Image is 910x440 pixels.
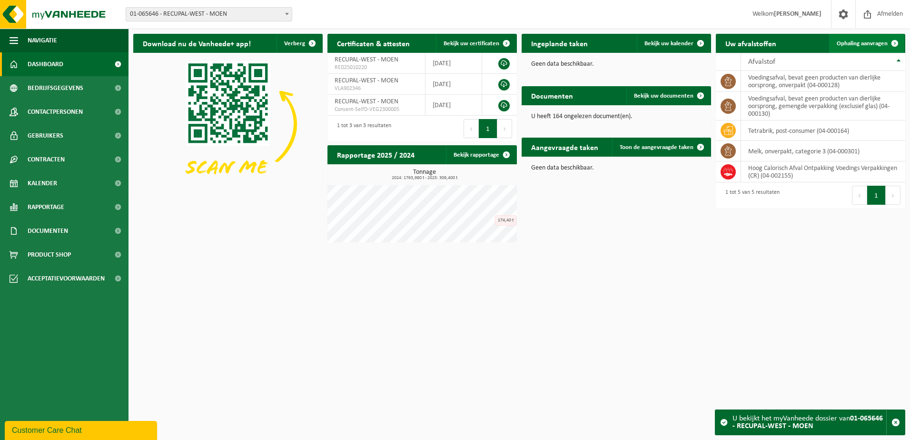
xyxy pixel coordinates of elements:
[28,29,57,52] span: Navigatie
[837,40,888,47] span: Ophaling aanvragen
[28,124,63,148] span: Gebruikers
[644,40,693,47] span: Bekijk uw kalender
[531,61,702,68] p: Geen data beschikbaar.
[531,113,702,120] p: U heeft 164 ongelezen document(en).
[464,119,479,138] button: Previous
[741,92,905,120] td: voedingsafval, bevat geen producten van dierlijke oorsprong, gemengde verpakking (exclusief glas)...
[774,10,821,18] strong: [PERSON_NAME]
[335,77,398,84] span: RECUPAL-WEST - MOEN
[425,95,482,116] td: [DATE]
[732,415,883,430] strong: 01-065646 - RECUPAL-WEST - MOEN
[277,34,322,53] button: Verberg
[28,171,57,195] span: Kalender
[444,40,499,47] span: Bekijk uw certificaten
[446,145,516,164] a: Bekijk rapportage
[741,141,905,161] td: melk, onverpakt, categorie 3 (04-000301)
[741,71,905,92] td: voedingsafval, bevat geen producten van dierlijke oorsprong, onverpakt (04-000128)
[335,98,398,105] span: RECUPAL-WEST - MOEN
[28,219,68,243] span: Documenten
[133,53,323,195] img: Download de VHEPlus App
[332,176,517,180] span: 2024: 1763,980 t - 2025: 309,400 t
[867,186,886,205] button: 1
[637,34,710,53] a: Bekijk uw kalender
[327,145,424,164] h2: Rapportage 2025 / 2024
[335,106,418,113] span: Consent-SelfD-VEG2300005
[5,419,159,440] iframe: chat widget
[634,93,693,99] span: Bekijk uw documenten
[28,267,105,290] span: Acceptatievoorwaarden
[332,118,391,139] div: 1 tot 3 van 3 resultaten
[284,40,305,47] span: Verberg
[721,185,780,206] div: 1 tot 5 van 5 resultaten
[522,138,608,156] h2: Aangevraagde taken
[886,186,900,205] button: Next
[522,34,597,52] h2: Ingeplande taken
[28,243,71,267] span: Product Shop
[732,410,886,435] div: U bekijkt het myVanheede dossier van
[28,52,63,76] span: Dashboard
[425,53,482,74] td: [DATE]
[626,86,710,105] a: Bekijk uw documenten
[741,120,905,141] td: tetrabrik, post-consumer (04-000164)
[28,76,83,100] span: Bedrijfsgegevens
[28,195,64,219] span: Rapportage
[829,34,904,53] a: Ophaling aanvragen
[133,34,260,52] h2: Download nu de Vanheede+ app!
[495,215,516,226] div: 174,40 t
[522,86,583,105] h2: Documenten
[741,161,905,182] td: Hoog Calorisch Afval Ontpakking Voedings Verpakkingen (CR) (04-002155)
[28,100,83,124] span: Contactpersonen
[126,8,292,21] span: 01-065646 - RECUPAL-WEST - MOEN
[612,138,710,157] a: Toon de aangevraagde taken
[748,58,775,66] span: Afvalstof
[497,119,512,138] button: Next
[531,165,702,171] p: Geen data beschikbaar.
[335,85,418,92] span: VLA902346
[425,74,482,95] td: [DATE]
[479,119,497,138] button: 1
[28,148,65,171] span: Contracten
[716,34,786,52] h2: Uw afvalstoffen
[620,144,693,150] span: Toon de aangevraagde taken
[332,169,517,180] h3: Tonnage
[327,34,419,52] h2: Certificaten & attesten
[852,186,867,205] button: Previous
[335,56,398,63] span: RECUPAL-WEST - MOEN
[436,34,516,53] a: Bekijk uw certificaten
[335,64,418,71] span: RED25010220
[126,7,292,21] span: 01-065646 - RECUPAL-WEST - MOEN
